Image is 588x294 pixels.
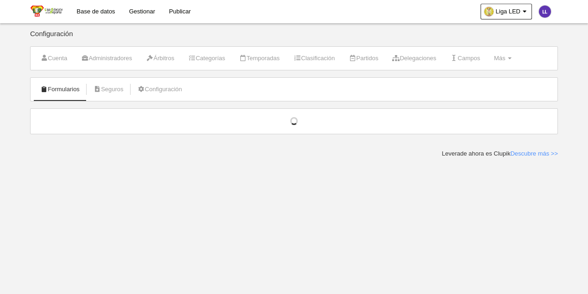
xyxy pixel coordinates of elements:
img: c2l6ZT0zMHgzMCZmcz05JnRleHQ9TEwmYmc9NWUzNWIx.png [539,6,551,18]
a: Descubre más >> [510,150,558,157]
a: Clasificación [288,51,340,65]
span: Más [494,55,506,62]
div: Cargando [40,117,548,125]
a: Liga LED [481,4,532,19]
a: Temporadas [234,51,285,65]
a: Delegaciones [387,51,441,65]
a: Categorías [183,51,230,65]
a: Administradores [76,51,137,65]
a: Seguros [88,82,129,96]
img: Liga LED [31,6,63,17]
a: Más [489,51,517,65]
a: Campos [445,51,485,65]
a: Cuenta [35,51,72,65]
a: Configuración [132,82,187,96]
a: Formularios [35,82,85,96]
div: Configuración [30,30,558,46]
span: Liga LED [496,7,520,16]
a: Partidos [344,51,383,65]
div: Leverade ahora es Clupik [442,150,558,158]
img: Oa3ElrZntIAI.30x30.jpg [484,7,494,16]
a: Árbitros [141,51,179,65]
